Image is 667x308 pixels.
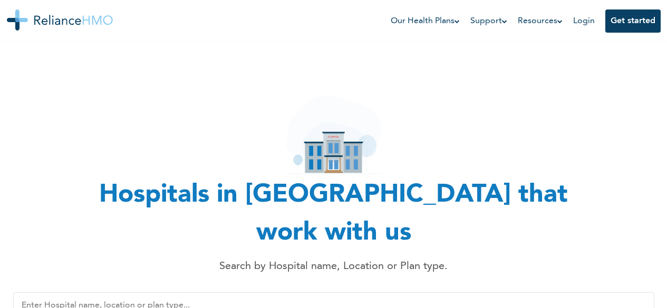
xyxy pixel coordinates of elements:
img: Reliance HMO's Logo [7,9,113,31]
a: Support [470,15,507,27]
a: Login [573,17,595,25]
h1: Hospitals in [GEOGRAPHIC_DATA] that work with us [70,176,597,252]
a: Our Health Plans [391,15,460,27]
button: Get started [605,9,661,33]
p: Search by Hospital name, Location or Plan type. [96,259,571,274]
img: hospital_icon.svg [286,96,381,175]
a: Resources [518,15,563,27]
